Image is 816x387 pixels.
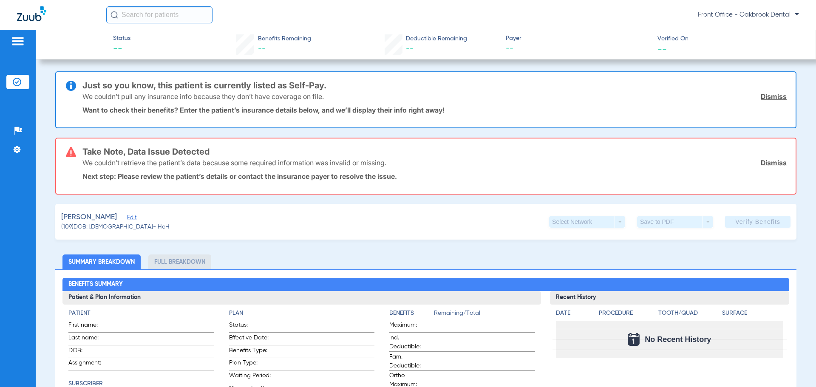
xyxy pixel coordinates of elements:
app-breakdown-title: Procedure [599,309,655,321]
h3: Take Note, Data Issue Detected [82,147,787,156]
h4: Surface [722,309,783,318]
h4: Procedure [599,309,655,318]
span: Effective Date: [229,333,271,345]
span: [PERSON_NAME] [61,212,117,223]
app-breakdown-title: Tooth/Quad [658,309,719,321]
span: -- [506,43,650,54]
span: Maximum: [389,321,431,332]
a: Dismiss [761,158,787,167]
li: Full Breakdown [148,254,211,269]
span: Status: [229,321,271,332]
span: Verified On [657,34,802,43]
span: Assignment: [68,359,110,370]
span: -- [406,45,414,53]
a: Dismiss [761,92,787,101]
img: Search Icon [110,11,118,19]
span: Remaining/Total [434,309,535,321]
span: Payer [506,34,650,43]
img: Zuub Logo [17,6,46,21]
input: Search for patients [106,6,212,23]
h2: Benefits Summary [62,278,789,291]
p: We couldn’t pull any insurance info because they don’t have coverage on file. [82,92,324,101]
h4: Date [556,309,592,318]
span: -- [113,43,130,55]
app-breakdown-title: Benefits [389,309,434,321]
iframe: Chat Widget [773,346,816,387]
p: Want to check their benefits? Enter the patient’s insurance details below, and we’ll display thei... [82,106,787,114]
span: Last name: [68,333,110,345]
p: We couldn’t retrieve the patient’s data because some required information was invalid or missing. [82,158,386,167]
h3: Patient & Plan Information [62,291,541,305]
span: Deductible Remaining [406,34,467,43]
h3: Just so you know, this patient is currently listed as Self-Pay. [82,81,787,90]
img: error-icon [66,147,76,157]
li: Summary Breakdown [62,254,141,269]
img: Calendar [628,333,640,346]
h4: Benefits [389,309,434,318]
img: hamburger-icon [11,36,25,46]
span: No Recent History [645,335,711,344]
h4: Patient [68,309,214,318]
app-breakdown-title: Surface [722,309,783,321]
span: Fam. Deductible: [389,353,431,370]
span: DOB: [68,346,110,358]
span: Waiting Period: [229,371,271,383]
span: Benefits Remaining [258,34,311,43]
app-breakdown-title: Date [556,309,592,321]
h3: Recent History [550,291,789,305]
span: Edit [127,215,135,223]
span: Ind. Deductible: [389,333,431,351]
span: -- [657,44,667,53]
span: -- [258,45,266,53]
span: Plan Type: [229,359,271,370]
p: Next step: Please review the patient’s details or contact the insurance payer to resolve the issue. [82,172,787,181]
span: Front Office - Oakbrook Dental [698,11,799,19]
span: Status [113,34,130,43]
h4: Plan [229,309,374,318]
span: (109) DOB: [DEMOGRAPHIC_DATA] - HoH [61,223,170,232]
span: Benefits Type: [229,346,271,358]
h4: Tooth/Quad [658,309,719,318]
span: First name: [68,321,110,332]
img: info-icon [66,81,76,91]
